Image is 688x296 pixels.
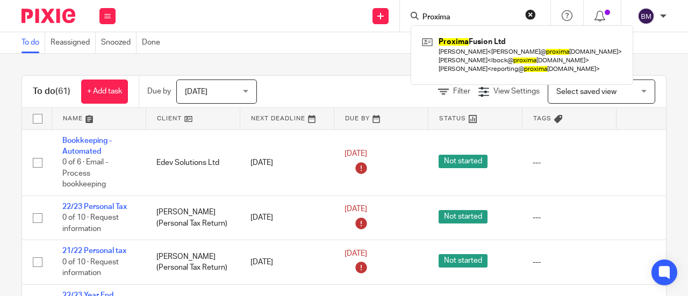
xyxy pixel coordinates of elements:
input: Search [421,13,518,23]
img: Pixie [21,9,75,23]
a: 21/22 Personal tax [62,247,126,255]
span: Select saved view [556,88,617,96]
span: 0 of 10 · Request information [62,258,119,277]
p: Due by [147,86,171,97]
div: --- [533,212,605,223]
span: [DATE] [345,250,367,257]
span: Tags [533,115,551,121]
a: To do [21,32,45,53]
span: View Settings [493,88,540,95]
a: Done [142,32,166,53]
span: Not started [439,210,488,223]
td: [DATE] [240,129,334,196]
div: --- [533,157,605,168]
span: 0 of 10 · Request information [62,214,119,233]
span: 0 of 6 · Email - Process bookkeeping [62,158,108,188]
div: --- [533,257,605,268]
td: Edev Solutions Ltd [146,129,240,196]
span: Filter [453,88,470,95]
td: [PERSON_NAME] (Personal Tax Return) [146,240,240,284]
a: Snoozed [101,32,137,53]
td: [DATE] [240,240,334,284]
span: Not started [439,155,488,168]
img: svg%3E [637,8,655,25]
button: Clear [525,9,536,20]
a: Reassigned [51,32,96,53]
a: Bookkeeping - Automated [62,137,112,155]
span: [DATE] [185,88,207,96]
span: [DATE] [345,206,367,213]
h1: To do [33,86,70,97]
a: + Add task [81,80,128,104]
span: [DATE] [345,150,367,158]
td: [DATE] [240,196,334,240]
td: [PERSON_NAME] (Personal Tax Return) [146,196,240,240]
a: 22/23 Personal Tax [62,203,127,211]
span: Not started [439,254,488,268]
span: (61) [55,87,70,96]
